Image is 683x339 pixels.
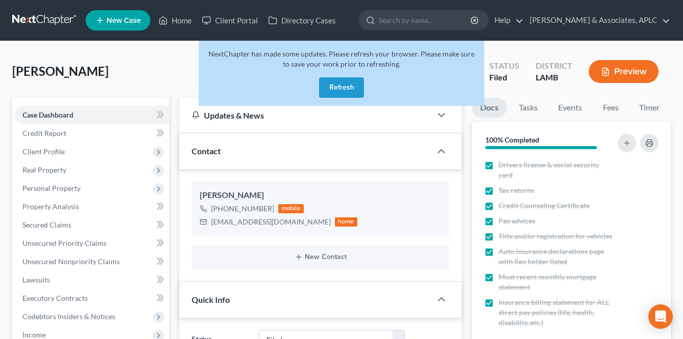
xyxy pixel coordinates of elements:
a: Property Analysis [14,197,169,216]
div: [EMAIL_ADDRESS][DOMAIN_NAME] [211,217,331,227]
span: Credit Counseling Certificate [498,201,590,211]
span: Credit Report [22,129,66,137]
strong: 100% Completed [485,135,539,144]
span: Secured Claims [22,220,71,229]
div: LAMB [536,72,572,83]
a: [PERSON_NAME] & Associates, APLC [524,11,670,30]
span: Income [22,330,46,339]
div: home [335,217,357,227]
span: Real Property [22,165,66,174]
span: Codebtors Insiders & Notices [22,312,115,321]
div: [PERSON_NAME] [200,189,441,202]
span: Drivers license & social security card [498,160,613,180]
a: Unsecured Priority Claims [14,234,169,252]
span: Auto insurance declarations page with lien holder listed [498,246,613,267]
span: Unsecured Nonpriority Claims [22,257,120,266]
span: Personal Property [22,184,81,192]
input: Search by name... [379,11,472,30]
div: mobile [278,204,304,213]
a: Timer [631,98,668,118]
a: Case Dashboard [14,106,169,124]
span: Lawsuits [22,275,50,284]
span: Quick Info [192,295,230,304]
button: Preview [589,60,659,83]
div: Open Intercom Messenger [648,304,673,329]
a: Docs [472,98,507,118]
a: Credit Report [14,124,169,143]
span: NextChapter has made some updates. Please refresh your browser. Please make sure to save your wor... [208,49,475,68]
a: Tasks [511,98,546,118]
button: New Contact [200,253,441,261]
span: Most recent monthly mortgage statement [498,272,613,292]
span: New Case [107,17,141,24]
span: Property Analysis [22,202,79,211]
a: Executory Contracts [14,289,169,307]
span: Unsecured Priority Claims [22,239,107,247]
span: Executory Contracts [22,294,88,302]
span: Title and/or registration for vehicles [498,231,612,241]
span: Case Dashboard [22,110,73,119]
div: Updates & News [192,110,419,121]
a: Lawsuits [14,271,169,289]
div: [PHONE_NUMBER] [211,204,274,214]
a: Home [153,11,197,30]
a: Unsecured Nonpriority Claims [14,252,169,271]
a: Directory Cases [263,11,341,30]
a: Secured Claims [14,216,169,234]
span: [PERSON_NAME] [12,64,109,78]
a: Events [550,98,590,118]
span: Pay advices [498,216,535,226]
div: District [536,60,572,72]
span: Tax returns [498,185,534,195]
button: Refresh [319,77,364,98]
span: Insurance billing statement for ALL direct pay policies (life, health, disability, etc.) [498,297,613,328]
span: Client Profile [22,147,65,156]
div: Status [489,60,519,72]
a: Help [489,11,523,30]
div: Filed [489,72,519,83]
a: Client Portal [197,11,263,30]
span: Contact [192,146,221,156]
a: Fees [594,98,627,118]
